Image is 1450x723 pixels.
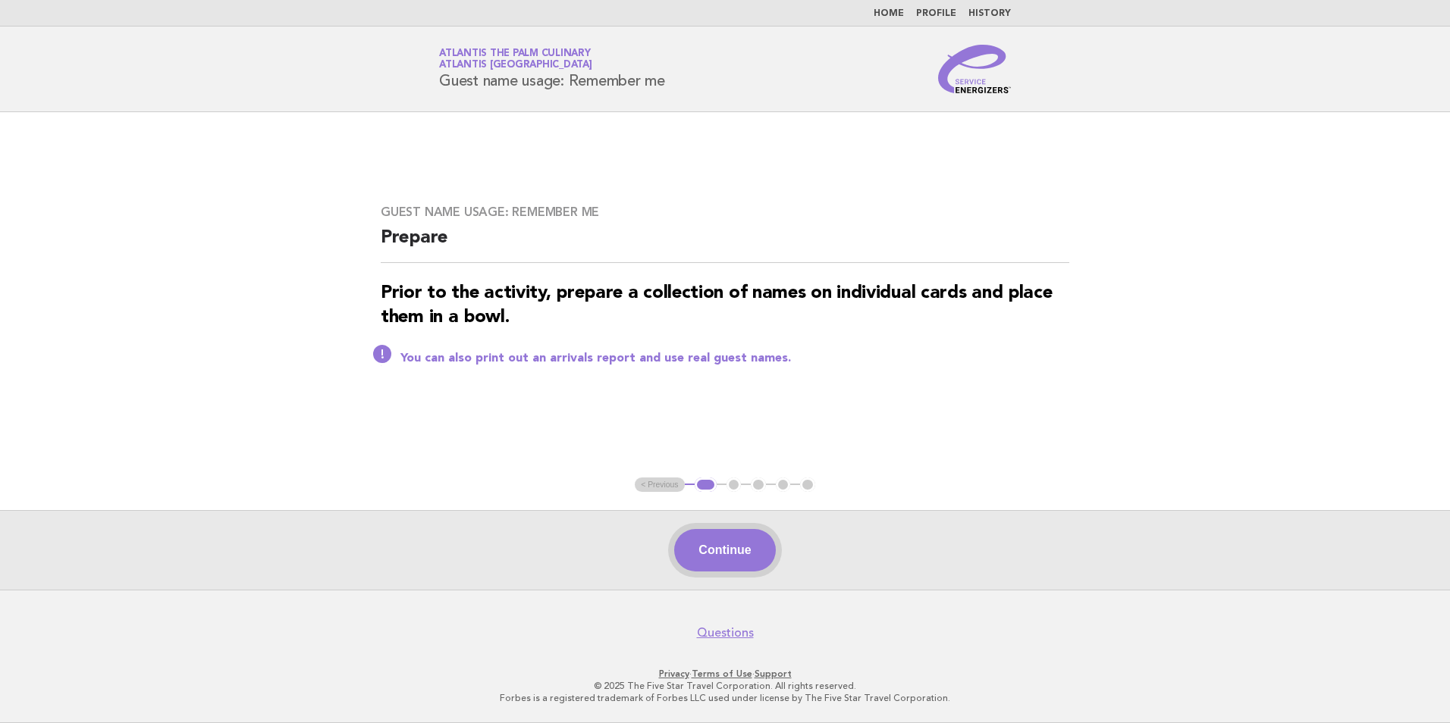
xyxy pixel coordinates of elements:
a: Support [755,668,792,679]
a: Profile [916,9,956,18]
img: Service Energizers [938,45,1011,93]
h1: Guest name usage: Remember me [439,49,665,89]
a: Questions [697,625,754,640]
a: Terms of Use [692,668,752,679]
p: · · [261,668,1189,680]
a: Atlantis The Palm CulinaryAtlantis [GEOGRAPHIC_DATA] [439,49,592,70]
span: Atlantis [GEOGRAPHIC_DATA] [439,61,592,70]
p: You can also print out an arrivals report and use real guest names. [400,351,1069,366]
h3: Guest name usage: Remember me [381,205,1069,220]
a: History [968,9,1011,18]
h2: Prepare [381,226,1069,263]
a: Home [874,9,904,18]
p: © 2025 The Five Star Travel Corporation. All rights reserved. [261,680,1189,692]
button: Continue [674,529,775,571]
a: Privacy [659,668,689,679]
strong: Prior to the activity, prepare a collection of names on individual cards and place them in a bowl. [381,284,1052,327]
p: Forbes is a registered trademark of Forbes LLC used under license by The Five Star Travel Corpora... [261,692,1189,704]
button: 1 [695,477,717,493]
